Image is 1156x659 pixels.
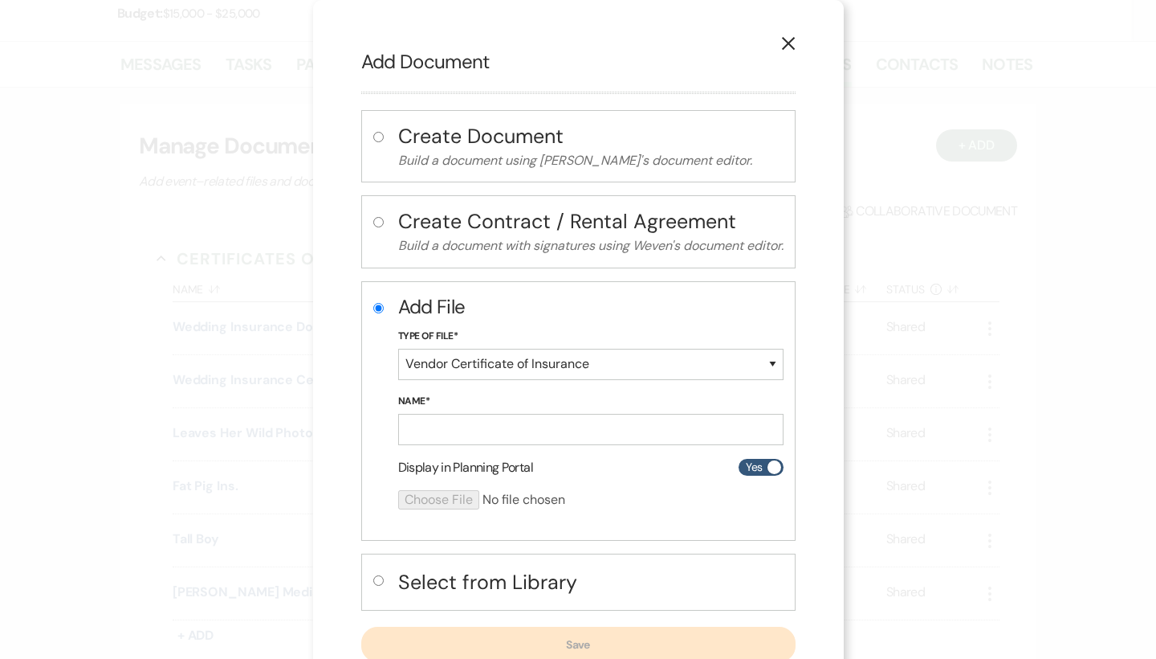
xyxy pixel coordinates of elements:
[398,568,784,596] h4: Select from Library
[398,122,784,150] h4: Create Document
[398,293,784,321] h2: Add File
[398,122,784,171] button: Create DocumentBuild a document using [PERSON_NAME]'s document editor.
[398,328,784,346] label: Type of File*
[398,393,784,411] label: Name*
[398,207,784,235] h4: Create Contract / Rental Agreement
[398,207,784,256] button: Create Contract / Rental AgreementBuild a document with signatures using Weven's document editor.
[398,235,784,256] p: Build a document with signatures using Weven's document editor.
[398,458,784,477] div: Display in Planning Portal
[398,566,784,599] button: Select from Library
[398,150,784,171] p: Build a document using [PERSON_NAME]'s document editor.
[361,48,796,76] h2: Add Document
[746,457,762,477] span: Yes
